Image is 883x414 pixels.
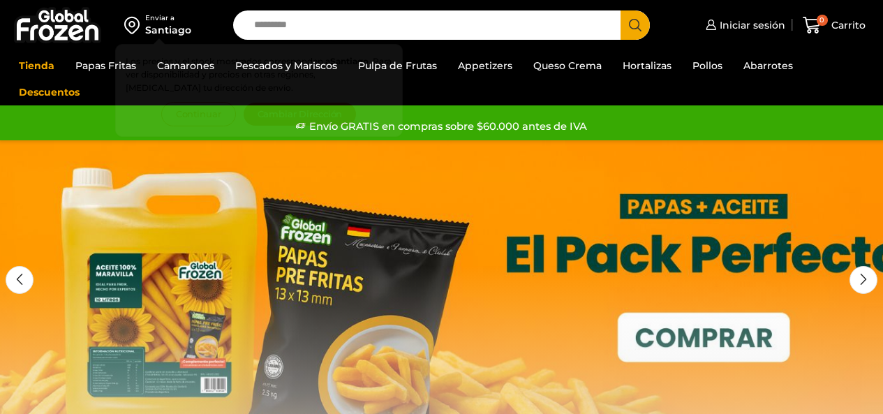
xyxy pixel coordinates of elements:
a: Iniciar sesión [702,11,785,39]
span: Iniciar sesión [716,18,785,32]
a: Hortalizas [616,52,678,79]
button: Search button [621,10,650,40]
strong: Santiago [330,56,369,66]
button: Continuar [161,102,236,126]
div: Enviar a [145,13,191,23]
span: Carrito [828,18,866,32]
img: address-field-icon.svg [124,13,145,37]
a: 0 Carrito [799,9,869,42]
a: Papas Fritas [68,52,143,79]
div: Santiago [145,23,191,37]
button: Cambiar Dirección [243,102,357,126]
a: Tienda [12,52,61,79]
span: 0 [817,15,828,26]
a: Queso Crema [526,52,609,79]
a: Descuentos [12,79,87,105]
a: Pollos [685,52,729,79]
p: Los precios y el stock mostrados corresponden a . Para ver disponibilidad y precios en otras regi... [126,54,392,95]
a: Abarrotes [736,52,800,79]
a: Appetizers [451,52,519,79]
